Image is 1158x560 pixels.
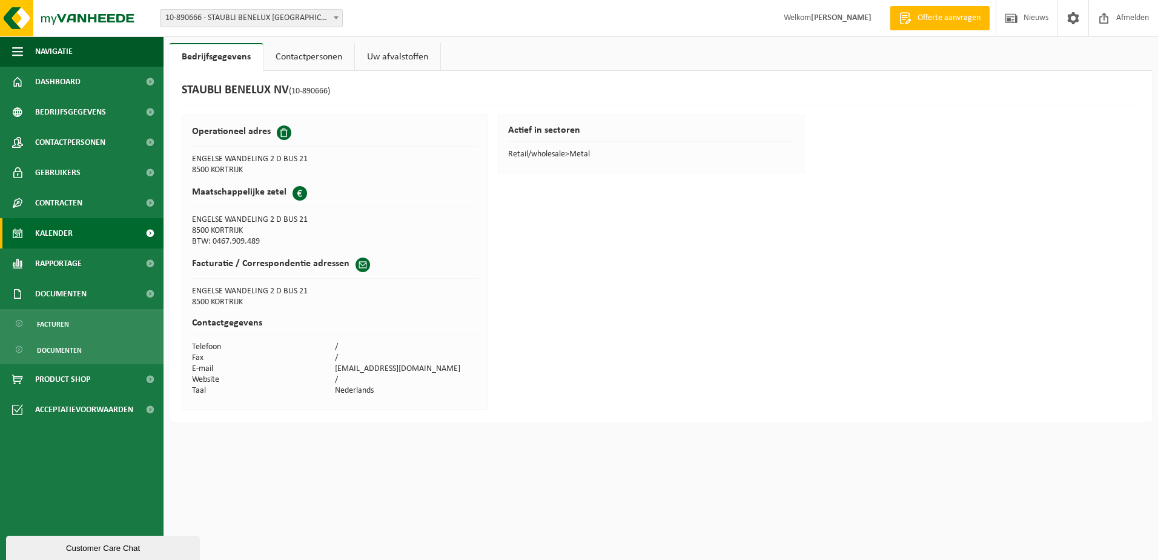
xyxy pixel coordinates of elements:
td: Taal [192,385,335,396]
span: (10-890666) [289,87,330,96]
td: 8500 KORTRIJK [192,165,335,176]
a: Facturen [3,312,160,335]
span: Dashboard [35,67,81,97]
td: ENGELSE WANDELING 2 D BUS 21 [192,154,335,165]
span: Kalender [35,218,73,248]
td: ENGELSE WANDELING 2 D BUS 21 [192,286,478,297]
td: Retail/wholesale>Metal [508,149,795,160]
td: [EMAIL_ADDRESS][DOMAIN_NAME] [335,364,478,375]
a: Offerte aanvragen [890,6,990,30]
td: / [335,353,478,364]
h2: Operationeel adres [192,125,271,138]
td: Telefoon [192,342,335,353]
span: Offerte aanvragen [915,12,984,24]
a: Uw afvalstoffen [355,43,440,71]
span: Bedrijfsgegevens [35,97,106,127]
td: Website [192,375,335,385]
span: Documenten [35,279,87,309]
span: Contracten [35,188,82,218]
span: 10-890666 - STAUBLI BENELUX NV - KORTRIJK [160,9,343,27]
a: Contactpersonen [263,43,354,71]
span: Rapportage [35,248,82,279]
span: Gebruikers [35,158,81,188]
h2: Maatschappelijke zetel [192,186,286,198]
span: 10-890666 - STAUBLI BENELUX NV - KORTRIJK [160,10,342,27]
td: Nederlands [335,385,478,396]
h2: Contactgegevens [192,318,478,335]
td: E-mail [192,364,335,375]
td: / [335,375,478,385]
td: / [335,342,478,353]
td: 8500 KORTRIJK [192,225,335,236]
span: Contactpersonen [35,127,105,158]
td: 8500 KORTRIJK [192,297,478,308]
a: Documenten [3,338,160,361]
span: Facturen [37,313,69,336]
span: Documenten [37,339,82,362]
td: BTW: 0467.909.489 [192,236,335,247]
h2: Actief in sectoren [508,125,795,142]
strong: [PERSON_NAME] [811,13,872,22]
a: Bedrijfsgegevens [170,43,263,71]
h1: STAUBLI BENELUX NV [182,83,330,99]
span: Product Shop [35,364,90,395]
iframe: chat widget [6,533,202,560]
h2: Facturatie / Correspondentie adressen [192,258,349,270]
td: Fax [192,353,335,364]
td: ENGELSE WANDELING 2 D BUS 21 [192,215,335,225]
span: Acceptatievoorwaarden [35,395,133,425]
span: Navigatie [35,36,73,67]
